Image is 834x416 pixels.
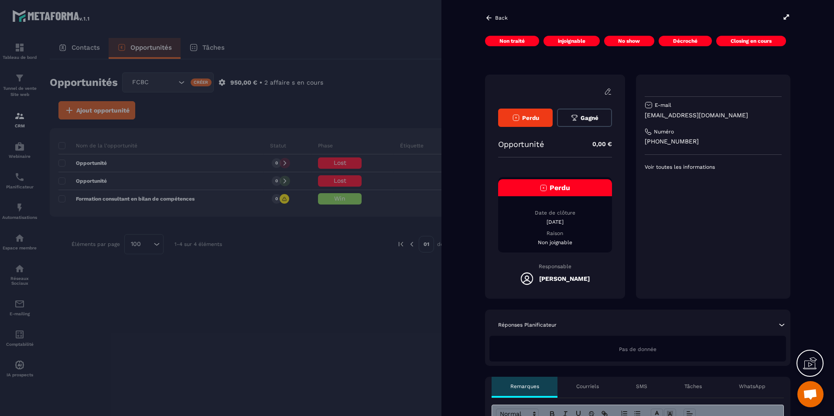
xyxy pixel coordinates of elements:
p: Closing en cours [731,38,772,44]
a: Ouvrir le chat [797,381,824,407]
p: Réponses Planificateur [498,321,557,328]
span: Perdu [522,115,539,121]
p: Décroché [673,38,697,44]
p: [PHONE_NUMBER] [645,137,782,146]
span: Gagné [581,115,598,121]
p: Back [495,15,508,21]
p: Remarques [510,383,539,390]
span: Pas de donnée [619,346,656,352]
p: Courriels [576,383,599,390]
p: Raison [498,230,612,237]
p: E-mail [655,102,671,109]
p: Opportunité [498,140,544,149]
p: Date de clôture [498,209,612,216]
span: Perdu [550,184,570,192]
p: Non joignable [498,239,612,246]
button: Perdu [498,109,553,127]
p: Numéro [654,128,674,135]
p: Voir toutes les informations [645,164,782,170]
p: [DATE] [498,218,612,225]
p: Responsable [498,263,612,269]
h5: [PERSON_NAME] [539,275,590,282]
p: WhatsApp [739,383,766,390]
p: SMS [636,383,647,390]
p: injoignable [558,38,585,44]
button: Gagné [557,109,612,127]
p: 0,00 € [584,136,612,153]
p: Non traité [499,38,525,44]
p: No show [618,38,640,44]
p: Tâches [684,383,702,390]
p: [EMAIL_ADDRESS][DOMAIN_NAME] [645,111,782,119]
